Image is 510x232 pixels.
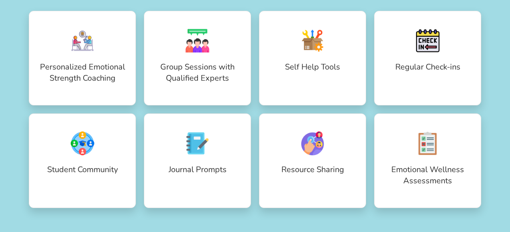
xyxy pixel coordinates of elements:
[267,61,358,73] p: Self Help Tools
[37,61,127,84] p: Personalized Emotional Strength Coaching
[37,164,127,175] p: Student Community
[382,164,473,186] p: Emotional Wellness Assessments
[70,131,94,155] img: community1.png
[416,131,440,155] img: assessment1.png
[70,29,94,53] img: consultation1.png
[185,29,209,53] img: discussion1.png
[416,29,440,53] img: check-in1.png
[152,61,243,84] p: Group Sessions with Qualified Experts
[267,164,358,175] p: Resource Sharing
[185,131,209,155] img: journal1.png
[301,29,325,53] img: package-box1.png
[152,164,243,175] p: Journal Prompts
[301,131,325,155] img: share1.png
[382,61,473,73] p: Regular Check-ins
